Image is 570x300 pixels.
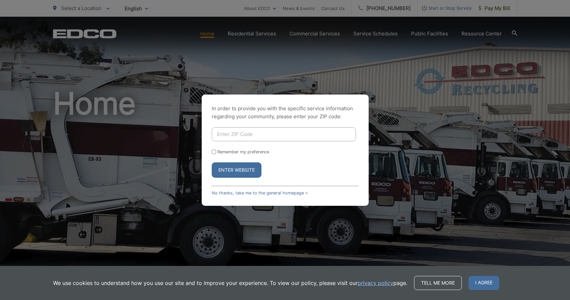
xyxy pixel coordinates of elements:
[217,149,269,154] label: Remember my preference
[468,276,499,290] span: I agree
[414,276,462,290] a: Tell me more
[212,105,359,121] p: In order to provide you with the specific service information regarding your community, please en...
[358,279,393,287] a: privacy policy
[212,127,356,141] input: Enter ZIP Code
[53,279,407,287] p: We use cookies to understand how you use our site and to improve your experience. To view our pol...
[212,162,261,178] button: Enter Website
[212,190,308,195] a: No thanks, take me to the general homepage >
